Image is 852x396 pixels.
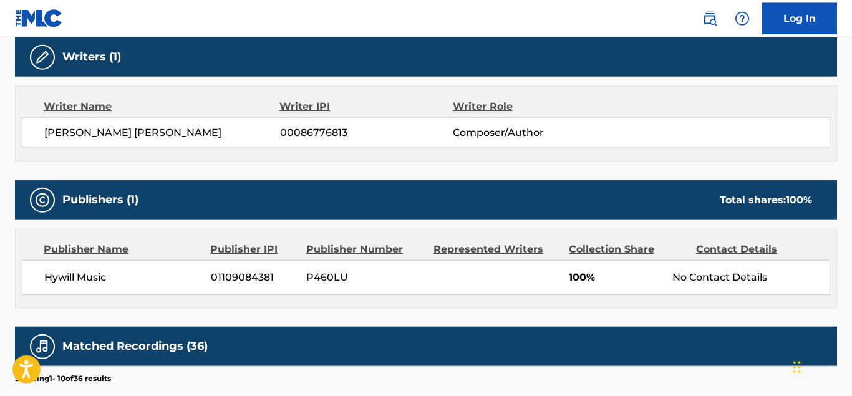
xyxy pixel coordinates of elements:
span: 01109084381 [211,270,297,285]
span: Composer/Author [453,125,610,140]
span: 100 % [786,194,812,206]
div: Collection Share [569,242,687,257]
h5: Writers (1) [62,50,121,64]
iframe: Chat Widget [790,336,852,396]
span: P460LU [306,270,424,285]
img: Matched Recordings [35,339,50,354]
span: 00086776813 [280,125,453,140]
img: MLC Logo [15,9,63,27]
div: Help [730,6,755,31]
img: search [702,11,717,26]
div: Contact Details [696,242,814,257]
div: Publisher Number [306,242,424,257]
div: Drag [793,349,801,386]
div: Publisher IPI [210,242,297,257]
div: Total shares: [720,193,812,208]
a: Log In [762,3,837,34]
img: Writers [35,50,50,65]
a: Public Search [697,6,722,31]
div: No Contact Details [672,270,830,285]
img: help [735,11,750,26]
span: 100% [569,270,663,285]
div: Represented Writers [433,242,559,257]
div: Writer Role [453,99,610,114]
div: Publisher Name [44,242,201,257]
h5: Matched Recordings (36) [62,339,208,354]
h5: Publishers (1) [62,193,138,207]
p: Showing 1 - 10 of 36 results [15,373,111,384]
img: Publishers [35,193,50,208]
div: Writer Name [44,99,279,114]
span: [PERSON_NAME] [PERSON_NAME] [44,125,280,140]
span: Hywill Music [44,270,201,285]
div: Writer IPI [279,99,452,114]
